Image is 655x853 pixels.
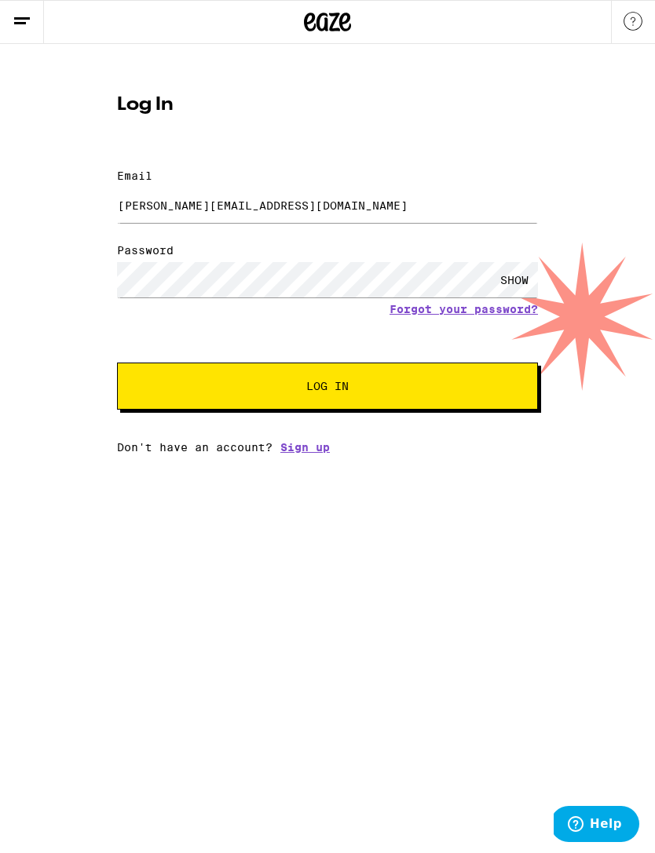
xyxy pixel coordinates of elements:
div: SHOW [491,262,538,297]
div: Don't have an account? [117,441,538,454]
button: Log In [117,363,538,410]
a: Forgot your password? [390,303,538,315]
h1: Log In [117,96,538,115]
a: Sign up [280,441,330,454]
label: Email [117,170,152,182]
label: Password [117,244,174,257]
span: Log In [306,381,349,392]
input: Email [117,188,538,223]
iframe: Opens a widget where you can find more information [554,806,639,845]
